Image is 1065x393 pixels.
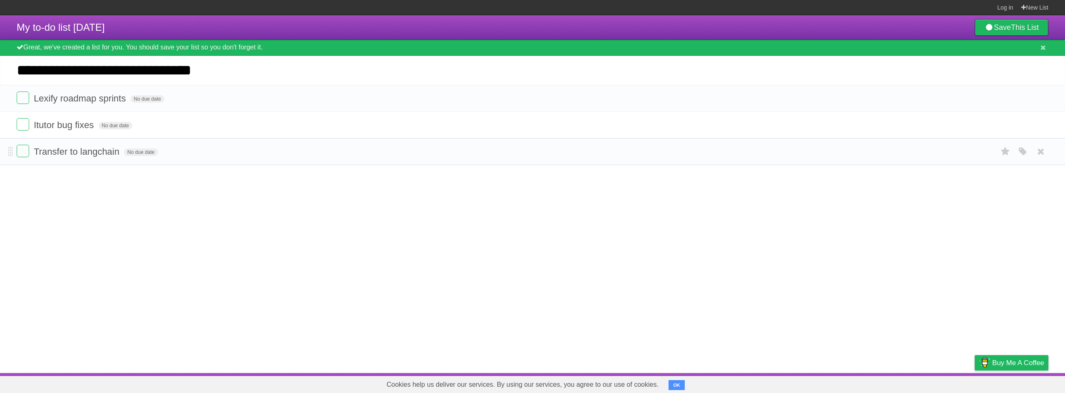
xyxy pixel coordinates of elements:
[34,146,121,157] span: Transfer to langchain
[992,356,1044,370] span: Buy me a coffee
[975,355,1048,371] a: Buy me a coffee
[34,120,96,130] span: Itutor bug fixes
[34,93,128,104] span: Lexify roadmap sprints
[936,375,954,391] a: Terms
[975,19,1048,36] a: SaveThis List
[964,375,986,391] a: Privacy
[131,95,164,103] span: No due date
[17,22,105,33] span: My to-do list [DATE]
[378,376,667,393] span: Cookies help us deliver our services. By using our services, you agree to our use of cookies.
[979,356,990,370] img: Buy me a coffee
[1011,23,1039,32] b: This List
[17,145,29,157] label: Done
[17,91,29,104] label: Done
[669,380,685,390] button: OK
[998,145,1013,158] label: Star task
[864,375,882,391] a: About
[99,122,132,129] span: No due date
[17,118,29,131] label: Done
[892,375,925,391] a: Developers
[996,375,1048,391] a: Suggest a feature
[124,148,158,156] span: No due date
